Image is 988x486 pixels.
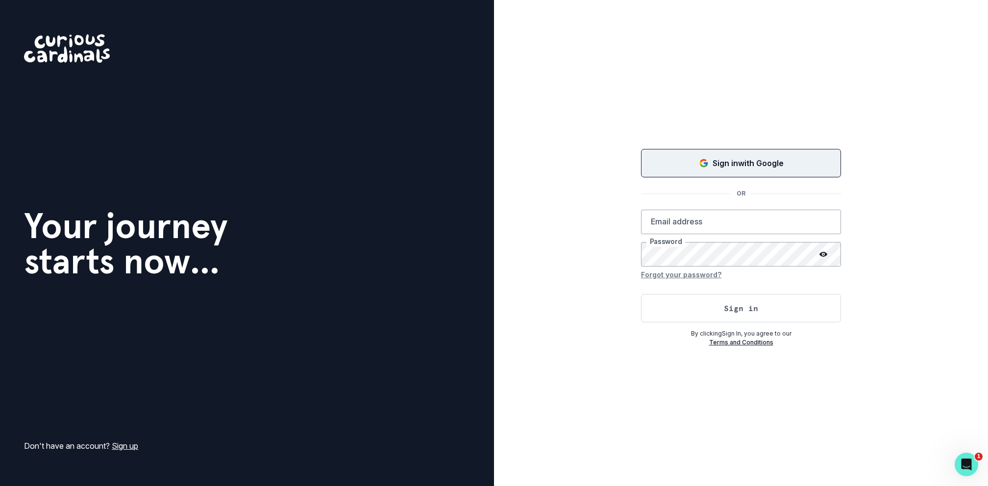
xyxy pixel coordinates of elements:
p: OR [731,189,751,198]
p: By clicking Sign In , you agree to our [641,329,841,338]
p: Sign in with Google [713,157,784,169]
iframe: Intercom live chat [955,453,978,476]
a: Terms and Conditions [709,339,773,346]
button: Sign in [641,294,841,322]
p: Don't have an account? [24,440,138,452]
span: 1 [975,453,983,461]
h1: Your journey starts now... [24,208,228,279]
button: Sign in with Google (GSuite) [641,149,841,177]
a: Sign up [112,441,138,451]
button: Forgot your password? [641,267,721,282]
img: Curious Cardinals Logo [24,34,110,63]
